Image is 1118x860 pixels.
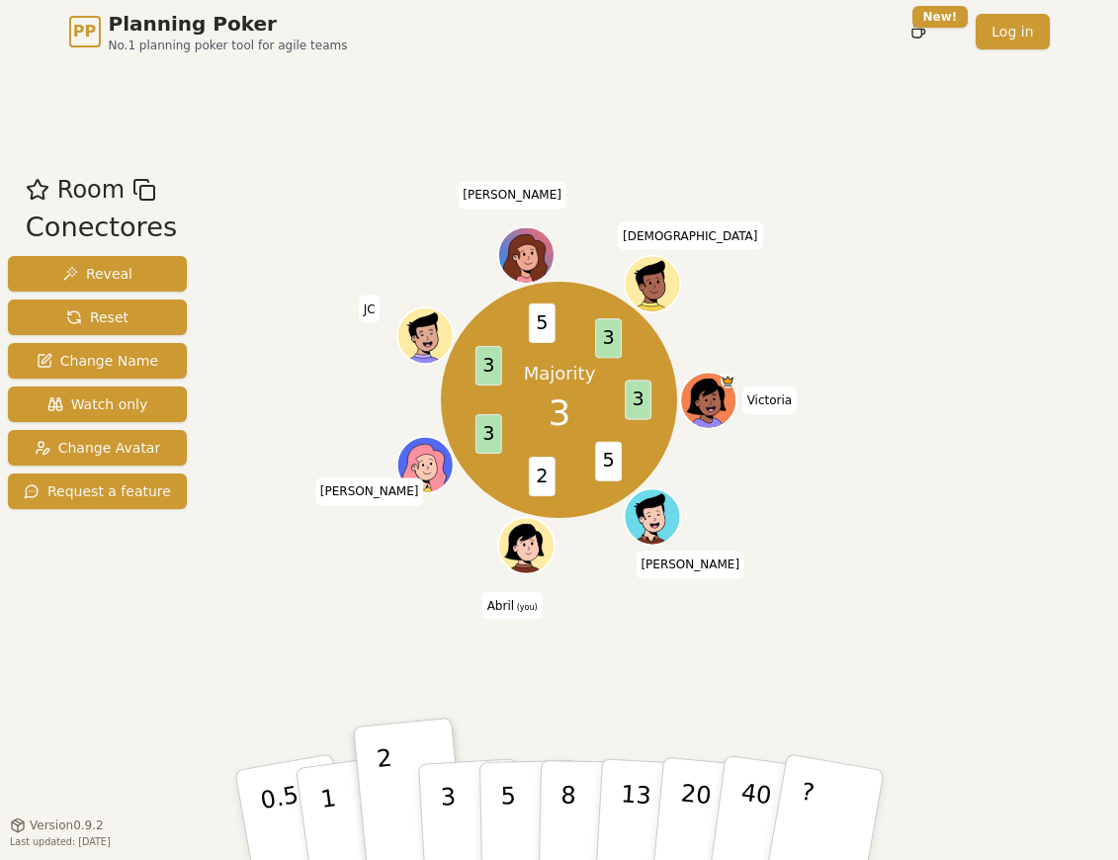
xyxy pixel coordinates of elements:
button: Watch only [8,387,187,422]
span: Reset [66,307,129,327]
span: Click to change your name [636,551,744,578]
span: Change Name [37,351,158,371]
button: Version0.9.2 [10,817,104,833]
span: 5 [528,303,555,343]
span: Victoria is the host [721,374,734,387]
p: Majority [523,361,595,386]
p: 2 [375,744,400,852]
span: Room [57,172,125,208]
span: 3 [548,386,570,439]
span: Click to change your name [315,477,424,505]
button: New! [901,14,936,49]
span: Version 0.9.2 [30,817,104,833]
button: Change Avatar [8,430,187,466]
span: Click to change your name [482,591,543,619]
button: Reveal [8,256,187,292]
span: Last updated: [DATE] [10,836,111,847]
span: Reveal [62,264,132,284]
button: Click to change your avatar [499,519,552,571]
span: 3 [474,346,501,386]
div: New! [912,6,969,28]
a: PPPlanning PokerNo.1 planning poker tool for agile teams [69,10,348,53]
span: Change Avatar [35,438,161,458]
span: 5 [595,442,622,481]
span: 3 [625,381,651,420]
span: (you) [514,602,538,611]
button: Add as favourite [26,172,49,208]
span: 3 [474,414,501,454]
span: 3 [595,318,622,358]
a: Log in [976,14,1049,49]
button: Change Name [8,343,187,379]
button: Reset [8,300,187,335]
span: 2 [528,457,555,496]
span: PP [73,20,96,43]
span: Planning Poker [109,10,348,38]
span: No.1 planning poker tool for agile teams [109,38,348,53]
span: Watch only [47,394,148,414]
span: Click to change your name [458,181,566,209]
div: Conectores [26,208,177,248]
button: Request a feature [8,473,187,509]
span: Request a feature [24,481,171,501]
span: Click to change your name [742,387,798,414]
span: Click to change your name [618,221,762,249]
span: Click to change your name [359,295,381,322]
